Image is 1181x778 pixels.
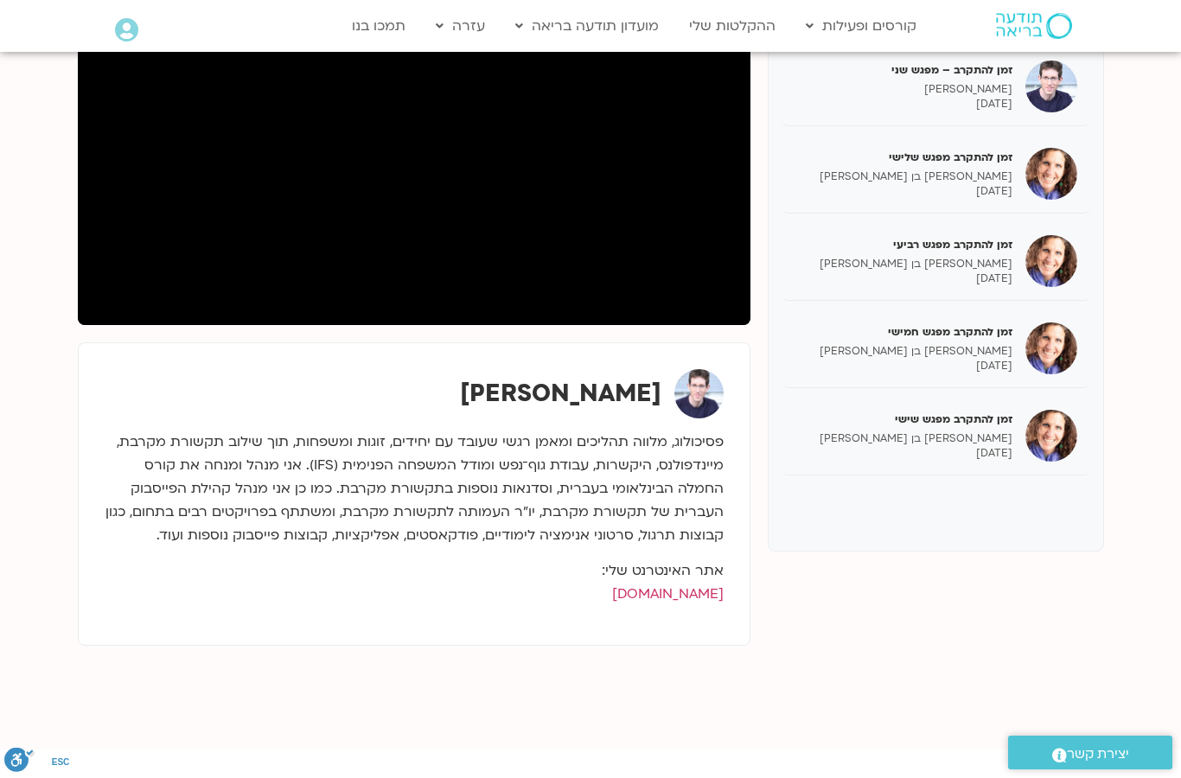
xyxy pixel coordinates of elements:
img: זמן להתקרב – מפגש שני [1025,61,1077,112]
h5: זמן להתקרב מפגש חמישי [795,324,1012,340]
p: פסיכולוג, מלווה תהליכים ומאמן רגשי שעובד עם יחידים, זוגות ומשפחות, תוך שילוב תקשורת מקרבת, מיינדפ... [105,430,724,547]
img: ערן טייכר [674,369,724,418]
h5: זמן להתקרב מפגש רביעי [795,237,1012,252]
h5: זמן להתקרב מפגש שישי [795,411,1012,427]
a: קורסים ופעילות [797,10,925,42]
p: אתר האינטרנט שלי: [105,559,724,606]
a: עזרה [427,10,494,42]
a: ההקלטות שלי [680,10,784,42]
p: [PERSON_NAME] בן [PERSON_NAME] [795,344,1012,359]
p: [PERSON_NAME] בן [PERSON_NAME] [795,431,1012,446]
p: [DATE] [795,446,1012,461]
a: [DOMAIN_NAME] [612,584,724,603]
a: תמכו בנו [343,10,414,42]
p: [PERSON_NAME] [795,82,1012,97]
p: [DATE] [795,271,1012,286]
p: [PERSON_NAME] בן [PERSON_NAME] [795,169,1012,184]
a: מועדון תודעה בריאה [507,10,667,42]
img: זמן להתקרב מפגש שישי [1025,410,1077,462]
img: זמן להתקרב מפגש שלישי [1025,148,1077,200]
p: [DATE] [795,184,1012,199]
p: [DATE] [795,359,1012,373]
h5: זמן להתקרב מפגש שלישי [795,150,1012,165]
img: זמן להתקרב מפגש חמישי [1025,322,1077,374]
h5: זמן להתקרב – מפגש שני [795,62,1012,78]
a: יצירת קשר [1008,736,1172,769]
strong: [PERSON_NAME] [460,377,661,410]
span: יצירת קשר [1067,743,1129,766]
img: זמן להתקרב מפגש רביעי [1025,235,1077,287]
p: [PERSON_NAME] בן [PERSON_NAME] [795,257,1012,271]
p: [DATE] [795,97,1012,112]
img: תודעה בריאה [996,13,1072,39]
